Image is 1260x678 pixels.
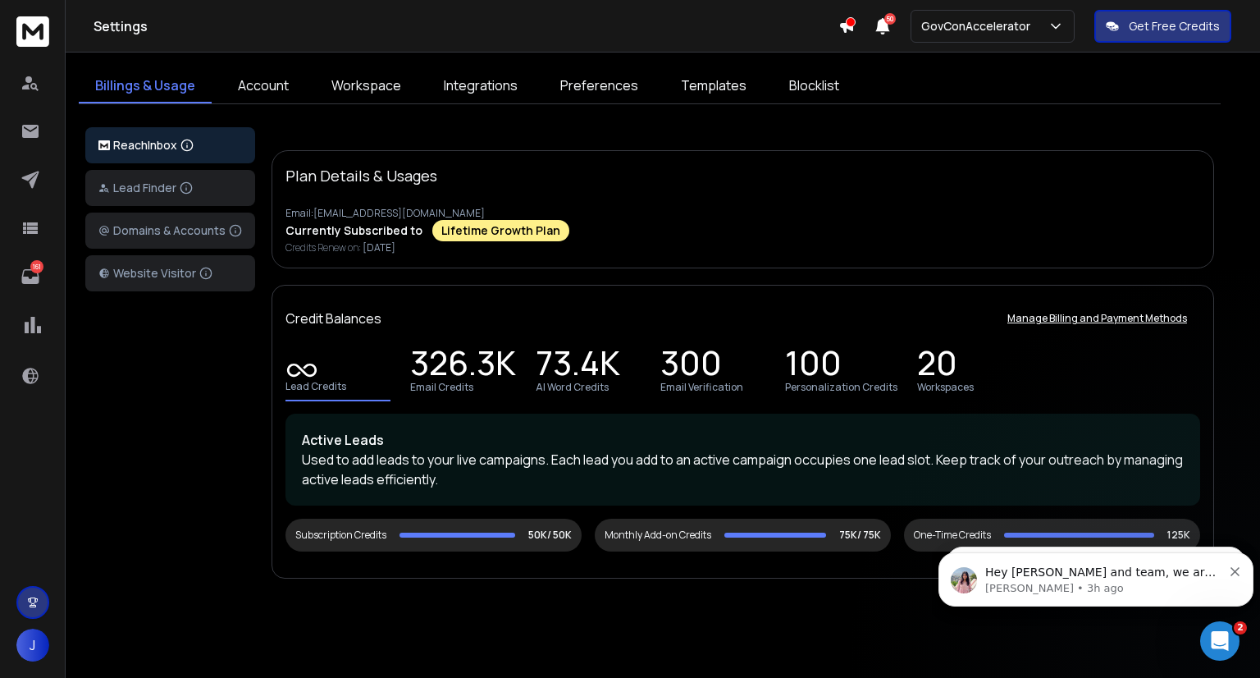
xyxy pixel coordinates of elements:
h1: Settings [94,16,838,36]
p: Active Leads [302,430,1184,450]
p: Email Credits [410,381,473,394]
span: 2 [1234,621,1247,634]
button: Domains & Accounts [85,213,255,249]
a: Integrations [427,69,534,103]
div: Lifetime Growth Plan [432,220,569,241]
p: Message from Lakshita, sent 3h ago [53,63,290,78]
button: Manage Billing and Payment Methods [994,302,1200,335]
a: Workspace [315,69,418,103]
p: 75K/ 75K [839,529,881,542]
p: 73.4K [536,355,620,378]
p: 100 [785,355,842,378]
p: Plan Details & Usages [285,164,437,187]
p: Lead Credits [285,380,346,393]
p: Get Free Credits [1129,18,1220,34]
p: GovConAccelerator [921,18,1037,34]
p: 326.3K [410,355,516,378]
a: 161 [14,260,47,293]
a: Blocklist [773,69,856,103]
a: Account [221,69,305,103]
p: 300 [660,355,722,378]
button: Get Free Credits [1094,10,1231,43]
iframe: Intercom live chat [1200,621,1239,661]
p: Manage Billing and Payment Methods [1007,312,1187,325]
p: Currently Subscribed to [285,222,422,239]
p: Workspaces [917,381,974,394]
img: logo [98,140,110,151]
div: One-Time Credits [914,529,991,542]
p: Credits Renew on: [285,241,1200,254]
button: J [16,629,49,662]
a: Templates [664,69,763,103]
p: 20 [917,355,957,378]
span: Hey [PERSON_NAME] and team, we are processing the refund for you, we want to clarify if you'd lik... [53,48,285,208]
p: Credit Balances [285,309,381,328]
button: Dismiss notification [299,45,309,58]
span: [DATE] [363,241,395,254]
p: 161 [30,260,43,273]
p: 50K/ 50K [528,529,572,542]
button: ReachInbox [85,127,255,163]
p: Email: [EMAIL_ADDRESS][DOMAIN_NAME] [285,207,1200,220]
iframe: Intercom notifications message [932,518,1260,634]
a: Billings & Usage [79,69,212,103]
button: Website Visitor [85,255,255,291]
div: Subscription Credits [295,529,386,542]
p: AI Word Credits [536,381,609,394]
button: Lead Finder [85,170,255,206]
div: Monthly Add-on Credits [605,529,711,542]
p: Email Verification [660,381,743,394]
span: 50 [884,13,896,25]
a: Preferences [544,69,655,103]
p: Used to add leads to your live campaigns. Each lead you add to an active campaign occupies one le... [302,450,1184,489]
p: Personalization Credits [785,381,897,394]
